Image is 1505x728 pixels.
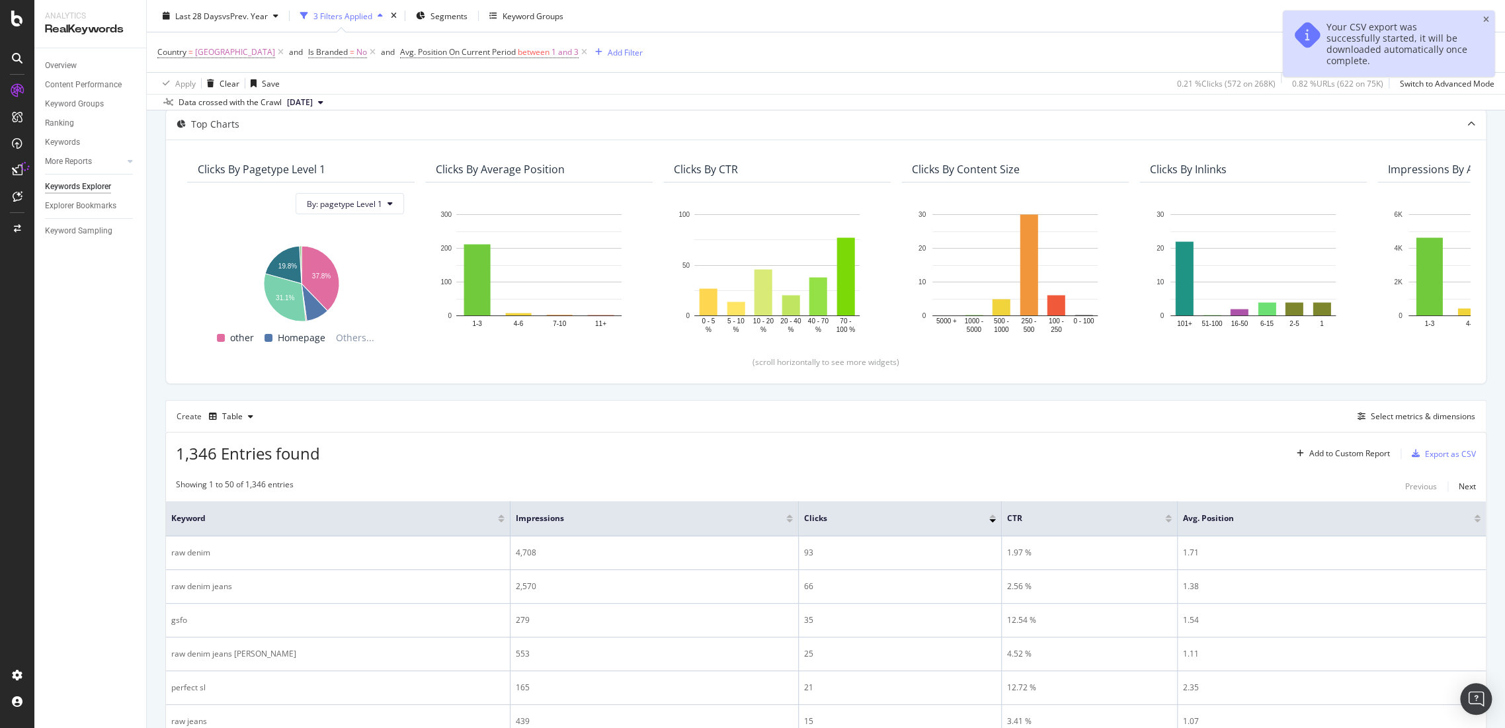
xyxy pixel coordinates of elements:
[45,180,137,194] a: Keywords Explorer
[484,5,569,26] button: Keyword Groups
[1460,5,1494,26] button: Save
[1399,312,1403,319] text: 0
[1483,16,1489,24] div: close toast
[191,118,239,131] div: Top Charts
[176,442,320,464] span: 1,346 Entries found
[1183,614,1481,626] div: 1.54
[182,356,1470,368] div: (scroll horizontally to see more widgets)
[157,5,284,26] button: Last 28 DaysvsPrev. Year
[45,97,137,111] a: Keyword Groups
[840,318,851,325] text: 70 -
[804,682,996,694] div: 21
[686,312,690,319] text: 0
[289,46,303,58] div: and
[313,10,372,21] div: 3 Filters Applied
[45,78,122,92] div: Content Performance
[608,46,643,58] div: Add Filter
[222,10,268,21] span: vs Prev. Year
[1183,715,1481,727] div: 1.07
[171,512,478,524] span: Keyword
[1183,512,1454,524] span: Avg. Position
[1007,715,1172,727] div: 3.41 %
[171,715,505,727] div: raw jeans
[1073,318,1094,325] text: 0 - 100
[45,224,137,238] a: Keyword Sampling
[674,163,738,176] div: Clicks By CTR
[45,78,137,92] a: Content Performance
[45,116,74,130] div: Ranking
[204,406,259,427] button: Table
[516,715,793,727] div: 439
[1007,648,1172,660] div: 4.52 %
[45,22,136,37] div: RealKeywords
[177,406,259,427] div: Create
[1394,211,1403,218] text: 6K
[1023,326,1034,333] text: 500
[815,326,821,333] text: %
[1425,448,1476,460] div: Export as CSV
[278,330,325,346] span: Homepage
[1157,211,1164,218] text: 30
[1007,547,1172,559] div: 1.97 %
[912,208,1118,335] svg: A chart.
[674,208,880,335] div: A chart.
[45,199,137,213] a: Explorer Bookmarks
[1007,512,1145,524] span: CTR
[45,155,124,169] a: More Reports
[45,11,136,22] div: Analytics
[516,512,766,524] span: Impressions
[176,479,294,495] div: Showing 1 to 50 of 1,346 entries
[308,46,348,58] span: Is Branded
[278,263,297,270] text: 19.8%
[516,682,793,694] div: 165
[436,163,565,176] div: Clicks By Average Position
[516,547,793,559] div: 4,708
[1394,278,1403,286] text: 2K
[430,10,468,21] span: Segments
[1150,208,1356,335] div: A chart.
[1320,320,1324,327] text: 1
[1160,312,1164,319] text: 0
[912,163,1020,176] div: Clicks By Content Size
[45,136,137,149] a: Keywords
[1424,320,1434,327] text: 1-3
[788,326,793,333] text: %
[516,614,793,626] div: 279
[1157,278,1164,286] text: 10
[551,43,579,61] span: 1 and 3
[1150,163,1227,176] div: Clicks By Inlinks
[590,44,643,60] button: Add Filter
[682,262,690,269] text: 50
[1459,481,1476,492] div: Next
[994,318,1009,325] text: 500 -
[994,326,1009,333] text: 1000
[965,318,983,325] text: 1000 -
[1049,318,1064,325] text: 100 -
[282,95,329,110] button: [DATE]
[595,320,606,327] text: 11+
[171,614,505,626] div: gsfo
[276,294,294,302] text: 31.1%
[331,330,380,346] span: Others...
[503,10,563,21] div: Keyword Groups
[202,73,239,94] button: Clear
[1183,581,1481,592] div: 1.38
[1260,320,1274,327] text: 6-15
[312,272,331,280] text: 37.8%
[918,278,926,286] text: 10
[804,715,996,727] div: 15
[388,9,399,22] div: times
[45,59,137,73] a: Overview
[1007,682,1172,694] div: 12.72 %
[1371,411,1475,422] div: Select metrics & dimensions
[157,73,196,94] button: Apply
[171,682,505,694] div: perfect sl
[45,199,116,213] div: Explorer Bookmarks
[245,73,280,94] button: Save
[516,581,793,592] div: 2,570
[1405,481,1437,492] div: Previous
[440,278,452,286] text: 100
[1051,326,1062,333] text: 250
[1183,682,1481,694] div: 2.35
